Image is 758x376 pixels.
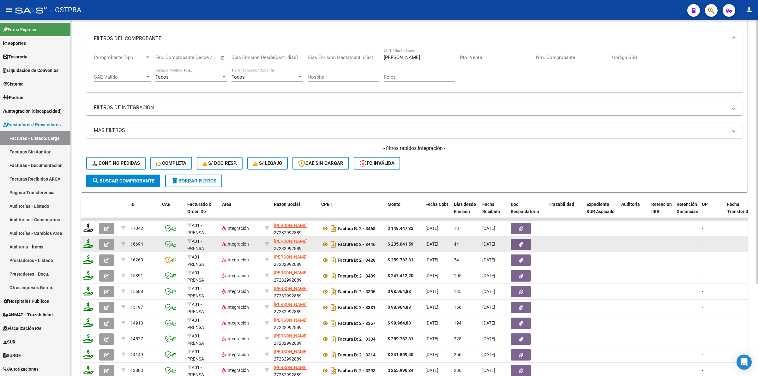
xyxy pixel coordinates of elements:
[130,352,143,357] span: 14149
[222,336,249,341] span: Integración
[584,198,619,225] datatable-header-cell: Expediente SUR Asociado
[3,81,24,87] span: Sistema
[482,289,495,294] span: [DATE]
[388,352,413,357] strong: $ 241.809,40
[187,286,204,298] span: A01 - PRENSA
[274,349,308,354] span: [PERSON_NAME]
[253,160,282,166] span: S/ legajo
[274,332,316,346] div: 27232992889
[338,242,376,247] strong: Factura B: 2 - 3446
[338,352,376,357] strong: Factura B: 2 - 3314
[321,202,333,207] span: CPBT
[187,333,204,346] span: A01 - PRENSA
[222,305,249,310] span: Integración
[702,242,703,247] span: -
[702,336,703,341] span: -
[94,35,727,42] mat-panel-title: FILTROS DEL COMPROBANTE
[3,40,26,47] span: Reportes
[222,273,249,278] span: Integración
[274,318,308,323] span: [PERSON_NAME]
[388,242,413,247] strong: $ 235.041,59
[3,338,15,345] span: SUR
[338,321,376,326] strong: Factura B: 2 - 3357
[130,320,143,325] span: 14913
[274,286,308,291] span: [PERSON_NAME]
[274,254,308,260] span: [PERSON_NAME]
[329,350,338,360] i: Descargar documento
[480,198,508,225] datatable-header-cell: Fecha Recibido
[274,238,316,251] div: 27232992889
[274,348,316,361] div: 27232992889
[3,94,23,101] span: Padrón
[338,273,376,278] strong: Factura B: 2 - 3409
[329,318,338,328] i: Descargar documento
[385,198,423,225] datatable-header-cell: Monto
[454,352,461,357] span: 256
[425,242,438,247] span: [DATE]
[94,127,727,134] mat-panel-title: MAS FILTROS
[171,178,216,184] span: Borrar Filtros
[745,6,753,14] mat-icon: person
[130,368,143,373] span: 13883
[274,301,316,314] div: 27232992889
[329,224,338,234] i: Descargar documento
[3,26,36,33] span: Firma Express
[702,352,703,357] span: -
[329,302,338,313] i: Descargar documento
[677,202,698,214] span: Retención Ganancias
[338,337,376,342] strong: Factura B: 2 - 3334
[388,226,413,231] strong: $ 148.447,32
[702,226,703,231] span: -
[274,254,316,267] div: 27232992889
[130,336,143,341] span: 14577
[274,302,308,307] span: [PERSON_NAME]
[3,325,41,332] span: Fiscalización RG
[338,226,376,231] strong: Factura B: 2 - 3468
[651,202,672,214] span: Retencion IIBB
[454,257,459,262] span: 74
[425,336,438,341] span: [DATE]
[482,368,495,373] span: [DATE]
[482,273,495,278] span: [DATE]
[388,305,411,310] strong: $ 98.964,88
[274,333,308,338] span: [PERSON_NAME]
[482,320,495,325] span: [DATE]
[549,202,574,207] span: Trazabilidad
[5,6,13,14] mat-icon: menu
[699,198,725,225] datatable-header-cell: OP
[274,222,316,235] div: 27232992889
[329,334,338,344] i: Descargar documento
[274,270,308,275] span: [PERSON_NAME]
[3,67,58,74] span: Liquidación de Convenios
[94,55,145,60] span: Comprobante Tipo
[454,226,459,231] span: 13
[425,352,438,357] span: [DATE]
[702,202,708,207] span: OP
[425,320,438,325] span: [DATE]
[182,55,212,60] input: End date
[274,365,308,370] span: [PERSON_NAME]
[482,352,495,357] span: [DATE]
[155,55,176,60] input: Start date
[185,198,220,225] datatable-header-cell: Facturado x Orden De
[454,273,461,278] span: 105
[232,74,245,80] span: Todos
[338,289,376,294] strong: Factura B: 2 - 3395
[92,160,140,166] span: Conf. no pedidas
[702,257,703,262] span: -
[197,157,243,170] button: S/ Doc Resp.
[274,269,316,283] div: 27232992889
[274,223,308,228] span: [PERSON_NAME]
[187,254,204,267] span: A01 - PRENSA
[155,74,169,80] span: Todos
[388,320,411,325] strong: $ 98.964,88
[454,289,461,294] span: 135
[128,198,159,225] datatable-header-cell: ID
[425,289,438,294] span: [DATE]
[388,257,413,262] strong: $ 259.782,81
[338,258,376,263] strong: Factura B: 2 - 3428
[130,226,143,231] span: 17042
[222,352,249,357] span: Integración
[247,157,288,170] button: S/ legajo
[425,305,438,310] span: [DATE]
